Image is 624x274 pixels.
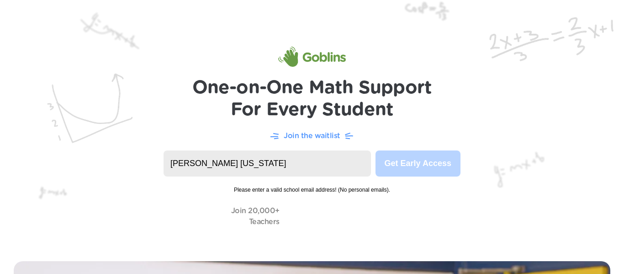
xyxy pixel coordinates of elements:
[231,205,280,227] p: Join 20,000+ Teachers
[284,130,340,141] p: Join the waitlist
[192,77,432,121] h1: One-on-One Math Support For Every Student
[164,177,460,194] span: Please enter a valid school email address! (No personal emails).
[164,150,371,177] input: name@yourschool.org
[375,150,460,177] button: Get Early Access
